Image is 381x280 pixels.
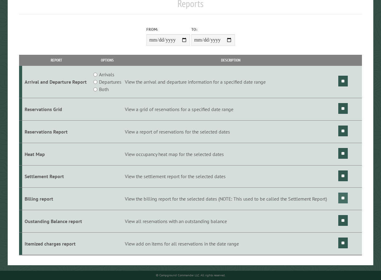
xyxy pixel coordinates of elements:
[146,26,190,32] label: From:
[99,86,109,93] label: Both
[124,165,337,188] td: View the settlement report for the selected dates
[124,143,337,165] td: View occupancy heat map for the selected dates
[124,66,337,98] td: View the arrival and departure information for a specified date range
[22,143,91,165] td: Heat Map
[124,232,337,255] td: View add on items for all reservations in the date range
[22,55,91,66] th: Report
[191,26,235,32] label: To:
[22,188,91,210] td: Billing report
[22,232,91,255] td: Itemized charges report
[124,55,337,66] th: Description
[99,71,114,78] label: Arrivals
[22,210,91,233] td: Oustanding Balance report
[22,66,91,98] td: Arrival and Departure Report
[124,210,337,233] td: View all reservations with an outstanding balance
[22,120,91,143] td: Reservations Report
[91,55,124,66] th: Options
[156,273,225,277] small: © Campground Commander LLC. All rights reserved.
[124,188,337,210] td: View the billing report for the selected dates (NOTE: This used to be called the Settlement Report)
[22,165,91,188] td: Settlement Report
[99,78,121,86] label: Departures
[22,98,91,121] td: Reservations Grid
[124,98,337,121] td: View a grid of reservations for a specified date range
[124,120,337,143] td: View a report of reservations for the selected dates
